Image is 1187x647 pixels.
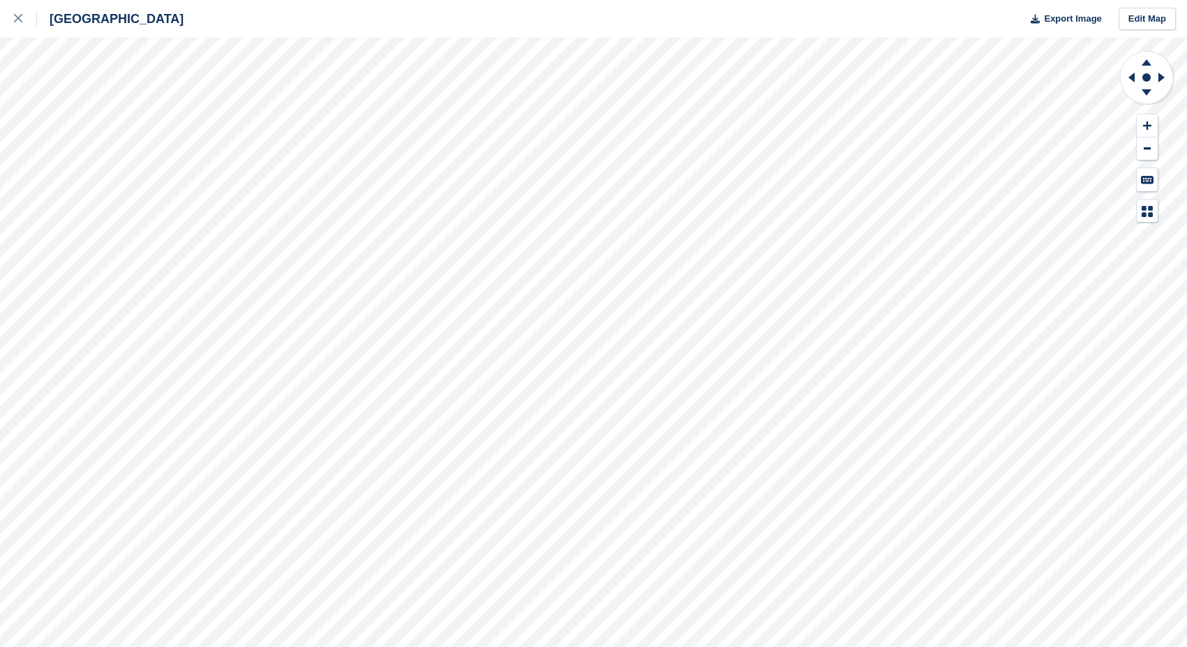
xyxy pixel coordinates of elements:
div: [GEOGRAPHIC_DATA] [37,10,184,27]
button: Map Legend [1137,200,1158,223]
button: Keyboard Shortcuts [1137,168,1158,191]
a: Edit Map [1119,8,1176,31]
span: Export Image [1044,12,1101,26]
button: Export Image [1022,8,1102,31]
button: Zoom Out [1137,137,1158,161]
button: Zoom In [1137,114,1158,137]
